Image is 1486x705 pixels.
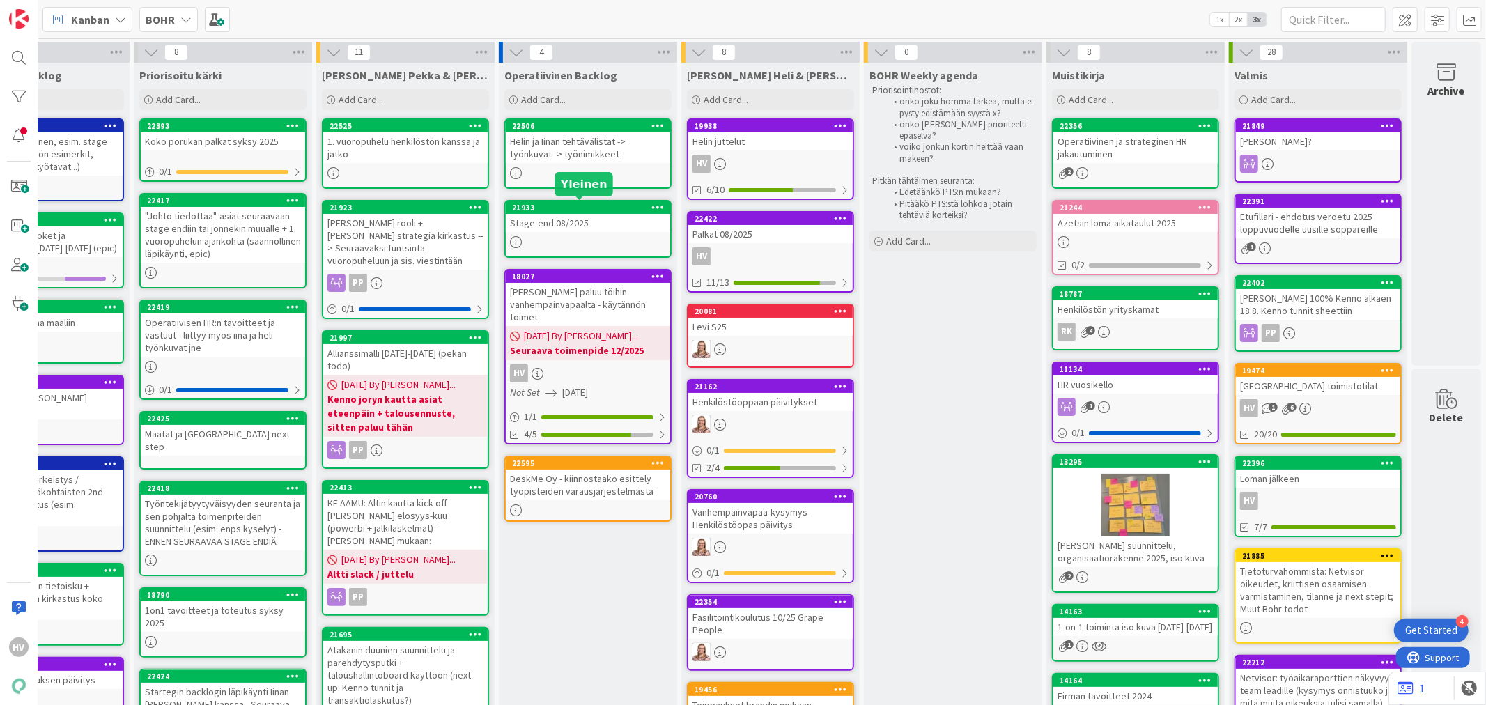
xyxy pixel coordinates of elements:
[1242,658,1400,667] div: 22212
[1240,399,1258,417] div: HV
[330,333,488,343] div: 21997
[695,685,853,695] div: 19456
[512,121,670,131] div: 22506
[349,274,367,292] div: PP
[1236,195,1400,208] div: 22391
[506,408,670,426] div: 1/1
[706,566,720,580] span: 0 / 1
[141,482,305,550] div: 22418Työntekijätyytyväisyyden seuranta ja sen pohjalta toimenpiteiden suunnittelu (esim. enps kys...
[139,193,307,288] a: 22417"Johto tiedottaa"-asiat seuraavaan stage endiin tai jonnekin muualle + 1. vuoropuhelun ajank...
[141,482,305,495] div: 22418
[141,589,305,632] div: 187901on1 tavoitteet ja toteutus syksy 2025
[330,483,488,493] div: 22413
[1065,640,1074,649] span: 1
[146,13,175,26] b: BOHR
[141,194,305,263] div: 22417"Johto tiedottaa"-asiat seuraavaan stage endiin tai jonnekin muualle + 1. vuoropuhelun ajank...
[688,155,853,173] div: HV
[1053,363,1218,375] div: 11134
[141,194,305,207] div: 22417
[692,643,711,661] img: IH
[141,301,305,357] div: 22419Operatiivisen HR:n tavoitteet ja vastuut - liittyy myös iina ja heli työnkuvat jne
[323,274,488,292] div: PP
[1236,195,1400,238] div: 22391Etufillari - ehdotus veroetu 2025 loppuvuodelle uusille soppareille
[1060,607,1218,617] div: 14163
[323,481,488,494] div: 22413
[1242,121,1400,131] div: 21849
[141,163,305,180] div: 0/1
[510,364,528,382] div: HV
[1236,132,1400,150] div: [PERSON_NAME]?
[141,425,305,456] div: Määtät ja [GEOGRAPHIC_DATA] next step
[688,225,853,243] div: Palkat 08/2025
[1254,427,1277,442] span: 20/20
[9,9,29,29] img: Visit kanbanzone.com
[29,2,63,19] span: Support
[141,601,305,632] div: 1on1 tavoitteet ja toteutus syksy 2025
[323,201,488,214] div: 21923
[512,458,670,468] div: 22595
[139,587,307,658] a: 187901on1 tavoitteet ja toteutus syksy 2025
[339,93,383,106] span: Add Card...
[695,214,853,224] div: 22422
[506,470,670,500] div: DeskMe Oy - kiinnostaako esittely työpisteiden varausjärjestelmästä
[704,93,748,106] span: Add Card...
[1236,377,1400,395] div: [GEOGRAPHIC_DATA] toimistotilat
[524,410,537,424] span: 1 / 1
[1242,196,1400,206] div: 22391
[688,683,853,696] div: 19456
[695,121,853,131] div: 19938
[1236,399,1400,417] div: HV
[323,588,488,606] div: PP
[687,489,854,583] a: 20760Vanhempainvapaa-kysymys - Henkilöstöopas päivitysIH0/1
[1060,289,1218,299] div: 18787
[1251,93,1296,106] span: Add Card...
[688,442,853,459] div: 0/1
[695,307,853,316] div: 20081
[706,275,729,290] span: 11/13
[141,132,305,150] div: Koko porukan palkat syksy 2025
[1394,619,1469,642] div: Open Get Started checklist, remaining modules: 4
[1053,132,1218,163] div: Operatiivinen ja strateginen HR jakautuminen
[706,443,720,458] span: 0 / 1
[323,628,488,641] div: 21695
[506,201,670,232] div: 21933Stage-end 08/2025
[692,415,711,433] img: IH
[1052,604,1219,662] a: 141631-on-1 toiminta iso kuva [DATE]-[DATE]
[1236,457,1400,470] div: 22396
[139,411,307,470] a: 22425Määtät ja [GEOGRAPHIC_DATA] next step
[506,270,670,283] div: 18027
[1053,618,1218,636] div: 1-on-1 toiminta iso kuva [DATE]-[DATE]
[141,301,305,313] div: 22419
[687,594,854,671] a: 22354Fasilitointikoulutus 10/25 Grape PeopleIH
[141,207,305,263] div: "Johto tiedottaa"-asiat seuraavaan stage endiin tai jonnekin muualle + 1. vuoropuhelun ajankohta ...
[688,596,853,639] div: 22354Fasilitointikoulutus 10/25 Grape People
[1210,13,1229,26] span: 1x
[687,118,854,200] a: 19938Helin juttelutHV6/10
[1247,242,1256,251] span: 1
[886,235,931,247] span: Add Card...
[1071,426,1085,440] span: 0 / 1
[141,381,305,398] div: 0/1
[506,120,670,132] div: 22506
[688,490,853,534] div: 20760Vanhempainvapaa-kysymys - Henkilöstöopas päivitys
[688,564,853,582] div: 0/1
[1236,550,1400,618] div: 21885Tietoturvahommista: Netvisor oikeudet, kriittisen osaamisen varmistaminen, tilanne ja next s...
[688,415,853,433] div: IH
[687,211,854,293] a: 22422Palkat 08/2025HV11/13
[323,481,488,550] div: 22413KE AAMU: Altin kautta kick off [PERSON_NAME] elosyys-kuu (powerbi + jälkilaskelmat) - [PERSO...
[147,672,305,681] div: 22424
[506,283,670,326] div: [PERSON_NAME] paluu töihin vanhempainvapaalta - käytännön toimet
[349,441,367,459] div: PP
[1235,275,1402,352] a: 22402[PERSON_NAME] 100% Kenno alkaen 18.8. Kenno tunnit sheettiinPP
[1236,208,1400,238] div: Etufillari - ehdotus veroetu 2025 loppuvuodelle uusille soppareille
[1235,363,1402,444] a: 19474[GEOGRAPHIC_DATA] toimistotilatHV20/20
[141,495,305,550] div: Työntekijätyytyväisyyden seuranta ja sen pohjalta toimenpiteiden suunnittelu (esim. enps kyselyt)...
[139,118,307,182] a: 22393Koko porukan palkat syksy 20250/1
[159,382,172,397] span: 0 / 1
[147,196,305,206] div: 22417
[1398,680,1425,697] a: 1
[687,379,854,478] a: 21162Henkilöstöoppaan päivityksetIH0/12/4
[1053,456,1218,567] div: 13295[PERSON_NAME] suunnittelu, organisaatiorakenne 2025, iso kuva
[506,214,670,232] div: Stage-end 08/2025
[1058,323,1076,341] div: RK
